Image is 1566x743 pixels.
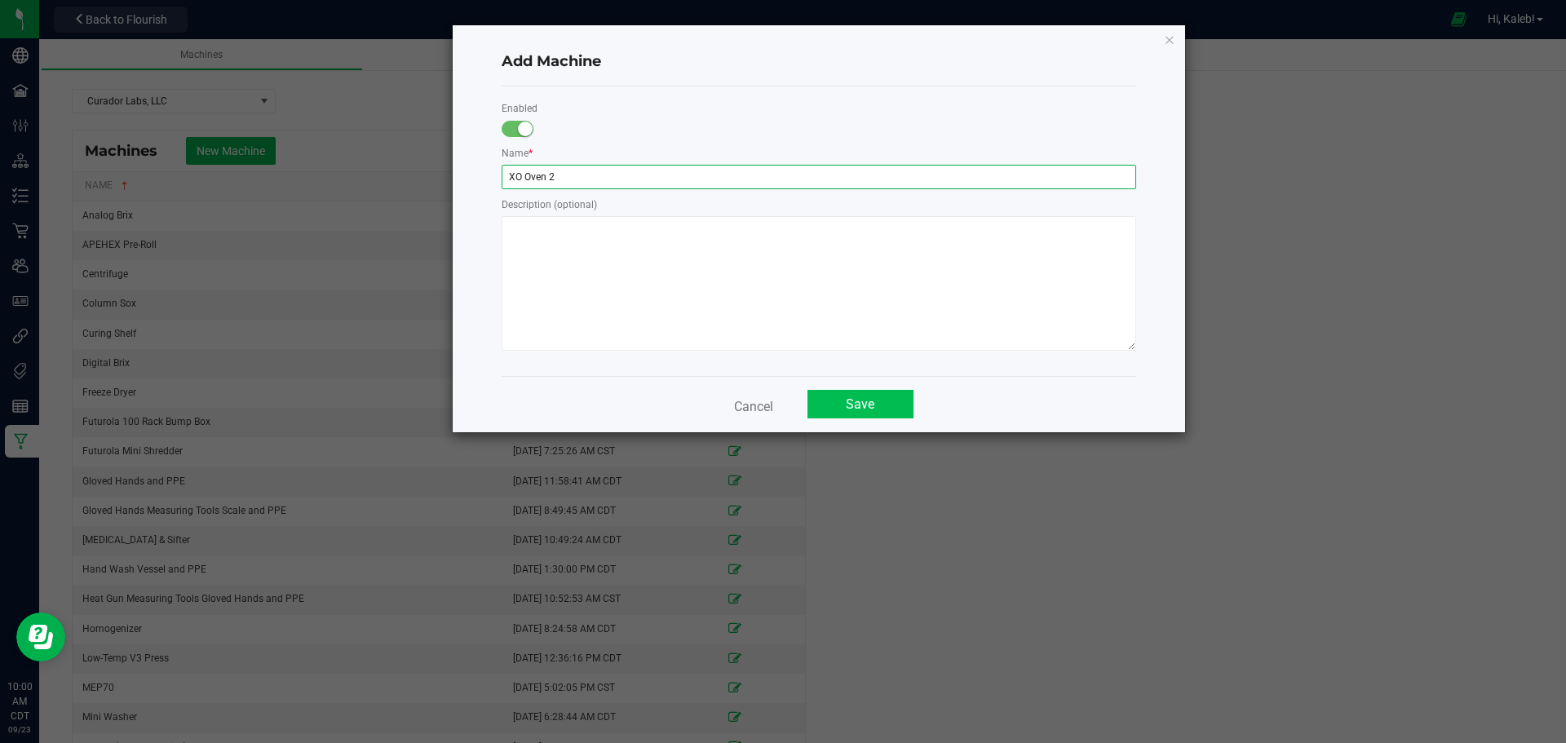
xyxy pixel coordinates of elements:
[1164,29,1175,49] button: Close
[502,101,537,116] label: Enabled
[502,146,533,161] label: Name
[502,51,1136,73] h4: Add Machine
[807,390,913,418] button: Save
[16,613,65,661] iframe: Resource center
[502,197,597,212] label: Description (optional)
[724,390,783,419] button: Cancel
